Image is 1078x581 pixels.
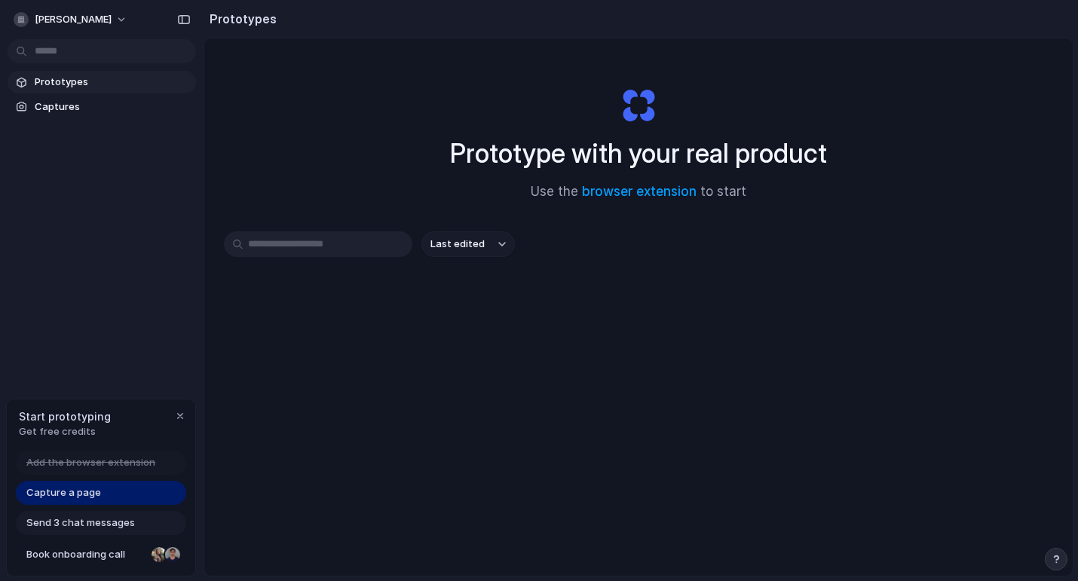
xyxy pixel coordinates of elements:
[150,546,168,564] div: Nicole Kubica
[582,184,697,199] a: browser extension
[26,547,145,562] span: Book onboarding call
[430,237,485,252] span: Last edited
[450,133,827,173] h1: Prototype with your real product
[421,231,515,257] button: Last edited
[8,71,196,93] a: Prototypes
[16,543,186,567] a: Book onboarding call
[26,485,101,500] span: Capture a page
[8,96,196,118] a: Captures
[35,75,190,90] span: Prototypes
[35,99,190,115] span: Captures
[8,8,135,32] button: [PERSON_NAME]
[35,12,112,27] span: [PERSON_NAME]
[164,546,182,564] div: Christian Iacullo
[19,408,111,424] span: Start prototyping
[19,424,111,439] span: Get free credits
[26,515,135,531] span: Send 3 chat messages
[26,455,155,470] span: Add the browser extension
[204,10,277,28] h2: Prototypes
[531,182,746,202] span: Use the to start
